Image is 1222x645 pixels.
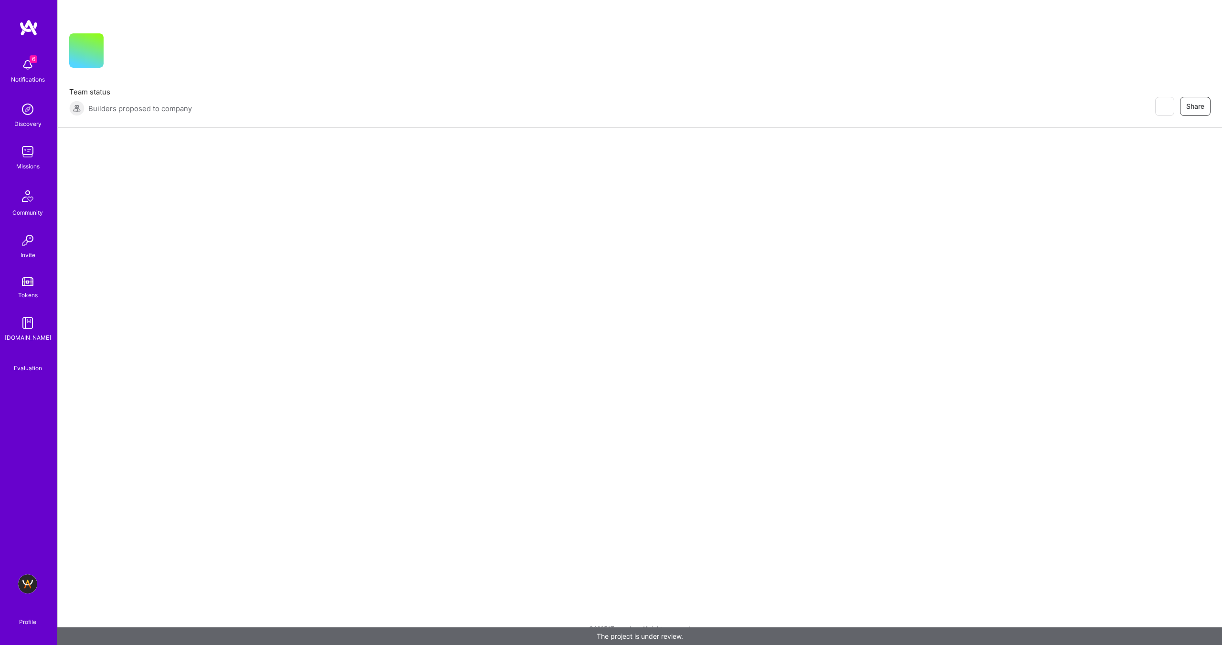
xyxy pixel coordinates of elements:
div: The project is under review. [57,627,1222,645]
span: Builders proposed to company [88,104,192,114]
i: icon EyeClosed [1160,103,1168,110]
a: Profile [16,607,40,626]
div: Profile [19,617,36,626]
img: tokens [22,277,33,286]
span: Share [1186,102,1204,111]
div: [DOMAIN_NAME] [5,333,51,343]
img: A.Team - Grow A.Team's Community & Demand [18,574,37,593]
div: Invite [21,250,35,260]
button: Share [1180,97,1211,116]
i: icon SelectionTeam [24,356,32,363]
i: icon CompanyGray [115,49,123,56]
span: 6 [30,55,37,63]
a: A.Team - Grow A.Team's Community & Demand [16,574,40,593]
img: teamwork [18,142,37,161]
div: Community [12,208,43,218]
span: Team status [69,87,192,97]
img: discovery [18,100,37,119]
img: guide book [18,313,37,333]
img: bell [18,55,37,74]
img: Builders proposed to company [69,101,84,116]
div: Missions [16,161,40,171]
img: Community [16,185,39,208]
div: Notifications [11,74,45,84]
img: logo [19,19,38,36]
div: Tokens [18,290,38,300]
img: Invite [18,231,37,250]
div: Discovery [14,119,42,129]
div: Evaluation [14,363,42,373]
